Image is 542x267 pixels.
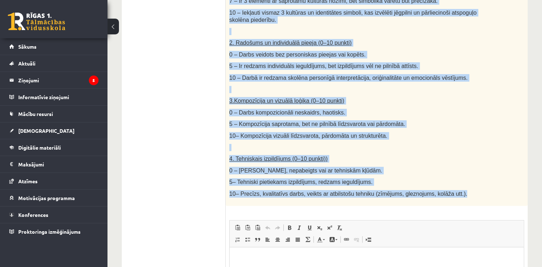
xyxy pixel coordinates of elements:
legend: Informatīvie ziņojumi [18,89,99,105]
a: Subscript [315,223,325,232]
a: Insert/Remove Numbered List [232,235,243,244]
a: [DEMOGRAPHIC_DATA] [9,122,99,139]
a: Proktoringa izmēģinājums [9,223,99,240]
a: Align Right [283,235,293,244]
a: Unlink [351,235,361,244]
a: Paste (Ctrl+V) [232,223,243,232]
span: Atzīmes [18,178,38,184]
a: Paste as plain text (Ctrl+Shift+V) [243,223,253,232]
span: 5 – Kompozīcija saprotama, bet ne pilnībā līdzsvarota vai pārdomāta. [229,121,405,127]
a: Underline (Ctrl+U) [304,223,315,232]
a: Superscript [325,223,335,232]
span: 10 – Darbā ir redzama skolēna personīgā interpretācija, oriģinalitāte un emocionāls vēstījums. [229,75,467,81]
span: 5– Tehniski pietiekams izpildījums, redzams ieguldījums. [229,179,373,185]
a: Konferences [9,207,99,223]
a: Link (Ctrl+K) [341,235,351,244]
a: Background Colour [327,235,340,244]
a: Mācību resursi [9,106,99,122]
a: Block Quote [253,235,263,244]
span: 2. Radošums un individuālā pieeja (0–10 punkti) [229,40,352,46]
a: Digitālie materiāli [9,139,99,156]
span: 3.Kompozīcija un vizuālā loģika (0–10 punkti) [229,98,344,104]
a: Text Colour [315,235,327,244]
span: 0 – Darbs kompozicionāli neskaidrs, haotisks. [229,110,345,116]
span: Aktuāli [18,60,35,67]
span: 10– Kompozīcija vizuāli līdzsvarota, pārdomāta un strukturēta. [229,133,387,139]
span: 0 – Darbs veidots bez personiskas pieejas vai kopēts. [229,52,366,58]
span: [DEMOGRAPHIC_DATA] [18,127,75,134]
a: Undo (Ctrl+Z) [263,223,273,232]
legend: Maksājumi [18,156,99,173]
span: 5 – Ir redzams individuāls ieguldījums, bet izpildījums vēl ne pilnībā attīsts. [229,63,418,69]
a: Maksājumi [9,156,99,173]
a: Remove Format [335,223,345,232]
a: Math [303,235,313,244]
a: Bold (Ctrl+B) [284,223,294,232]
span: Konferences [18,212,48,218]
span: 10 – Iekļauti vismaz 3 kultūras un identitātes simboli, kas izvēlēti jēgpilni un pārliecinoši ats... [229,10,476,23]
span: Motivācijas programma [18,195,75,201]
a: Sākums [9,38,99,55]
a: Justify [293,235,303,244]
legend: Ziņojumi [18,72,99,88]
span: Mācību resursi [18,111,53,117]
a: Centre [273,235,283,244]
span: Digitālie materiāli [18,144,61,151]
a: Italic (Ctrl+I) [294,223,304,232]
a: Insert Page Break for Printing [363,235,373,244]
i: 5 [89,76,99,85]
a: Motivācijas programma [9,190,99,206]
a: Paste from Word [253,223,263,232]
span: Proktoringa izmēģinājums [18,228,81,235]
body: Rich Text Editor, wiswyg-editor-user-answer-47433799704360 [7,7,287,15]
a: Insert/Remove Bulleted List [243,235,253,244]
a: Atzīmes [9,173,99,189]
a: Align Left [263,235,273,244]
span: 4. Tehniskais izpildījums (0–10 punkti)) [229,156,328,162]
a: Aktuāli [9,55,99,72]
span: Sākums [18,43,37,50]
span: 0 – [PERSON_NAME], nepabeigts vai ar tehniskām kļūdām. [229,168,382,174]
span: 10– Precīzs, kvalitatīvs darbs, veikts ar atbilstošu tehniku (zīmējums, gleznojums, kolāža utt.). [229,191,467,197]
a: Ziņojumi5 [9,72,99,88]
a: Redo (Ctrl+Y) [273,223,283,232]
a: Rīgas 1. Tālmācības vidusskola [8,13,65,30]
a: Informatīvie ziņojumi [9,89,99,105]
